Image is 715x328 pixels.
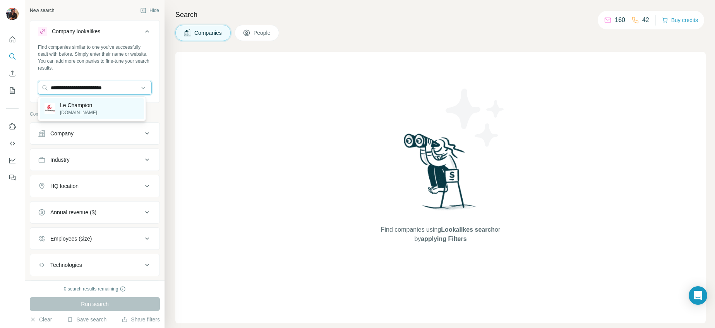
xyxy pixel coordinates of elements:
[30,229,159,248] button: Employees (size)
[52,27,100,35] div: Company lookalikes
[50,208,96,216] div: Annual revenue ($)
[441,226,495,233] span: Lookalikes search
[30,7,54,14] div: New search
[60,109,97,116] p: [DOMAIN_NAME]
[122,316,160,323] button: Share filters
[254,29,271,37] span: People
[441,83,510,152] img: Surfe Illustration - Stars
[30,150,159,169] button: Industry
[67,316,106,323] button: Save search
[642,15,649,25] p: 42
[6,137,19,150] button: Use Surfe API
[30,124,159,143] button: Company
[30,203,159,222] button: Annual revenue ($)
[379,225,502,244] span: Find companies using or by
[50,261,82,269] div: Technologies
[50,156,70,164] div: Industry
[6,32,19,46] button: Quick start
[50,235,92,243] div: Employees (size)
[30,111,160,118] p: Company information
[30,177,159,195] button: HQ location
[60,101,97,109] p: Le Champion
[50,182,79,190] div: HQ location
[6,171,19,184] button: Feedback
[400,132,481,218] img: Surfe Illustration - Woman searching with binoculars
[175,9,706,20] h4: Search
[38,44,152,72] div: Find companies similar to one you've successfully dealt with before. Simply enter their name or w...
[30,316,52,323] button: Clear
[30,22,159,44] button: Company lookalikes
[135,5,165,16] button: Hide
[6,84,19,97] button: My lists
[45,103,55,114] img: Le Champion
[6,50,19,63] button: Search
[662,15,698,26] button: Buy credits
[6,120,19,133] button: Use Surfe on LinkedIn
[421,236,466,242] span: applying Filters
[6,67,19,80] button: Enrich CSV
[6,8,19,20] img: Avatar
[689,286,707,305] div: Open Intercom Messenger
[615,15,625,25] p: 160
[30,256,159,274] button: Technologies
[64,285,126,292] div: 0 search results remaining
[194,29,223,37] span: Companies
[50,130,74,137] div: Company
[6,154,19,167] button: Dashboard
